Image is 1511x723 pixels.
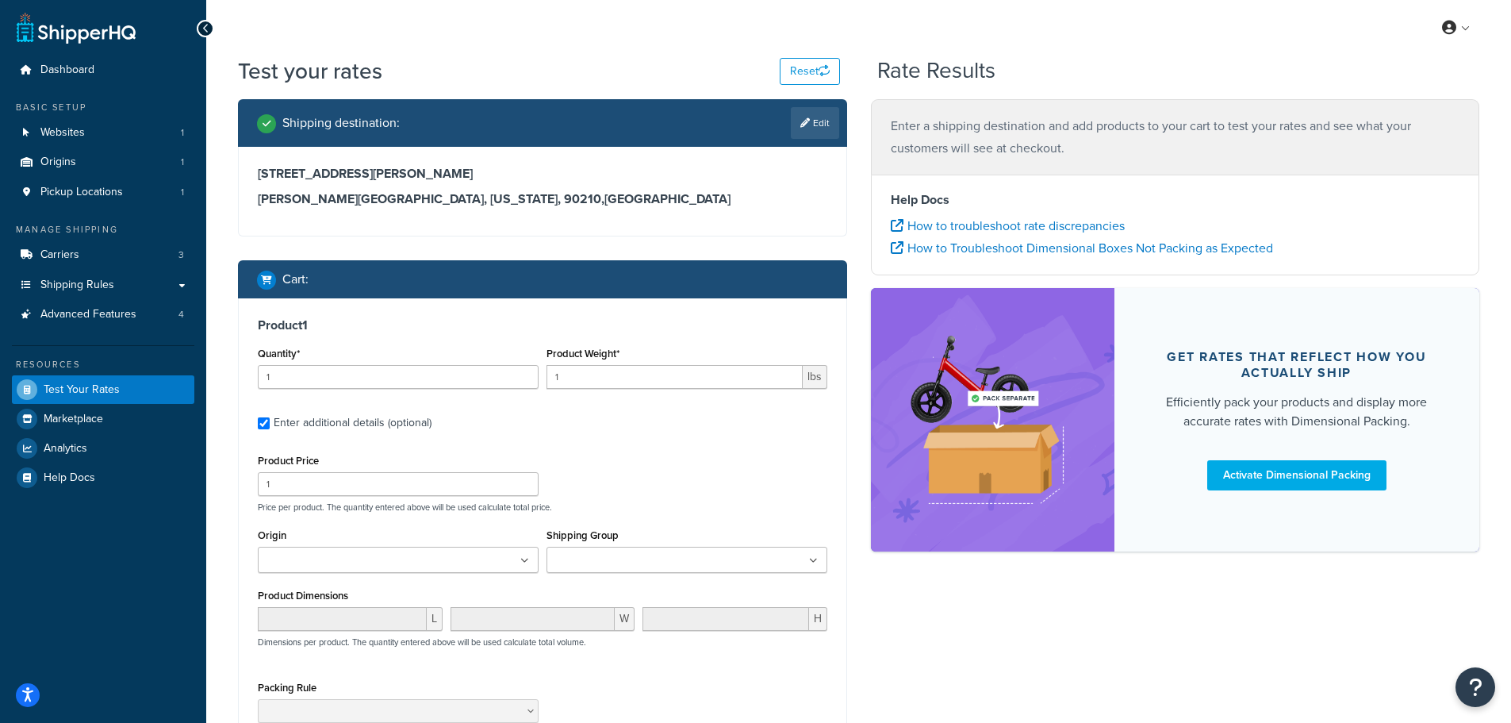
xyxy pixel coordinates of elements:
[258,348,300,360] label: Quantity*
[258,365,539,389] input: 0
[12,118,194,148] li: Websites
[181,126,184,140] span: 1
[1152,393,1442,431] div: Efficiently pack your products and display more accurate rates with Dimensional Packing.
[1207,460,1386,490] a: Activate Dimensional Packing
[12,56,194,85] a: Dashboard
[615,607,635,631] span: W
[891,190,1460,210] h4: Help Docs
[895,312,1091,527] img: feature-image-dim-d40ad3071a2b3c8e08177464837368e35600d3c5e73b18a22c1e4bb210dc32ac.png
[258,529,286,541] label: Origin
[44,442,87,456] span: Analytics
[44,471,95,485] span: Help Docs
[44,413,103,426] span: Marketplace
[258,191,827,207] h3: [PERSON_NAME][GEOGRAPHIC_DATA], [US_STATE], 90210 , [GEOGRAPHIC_DATA]
[12,240,194,270] li: Carriers
[427,607,443,631] span: L
[12,271,194,300] a: Shipping Rules
[12,118,194,148] a: Websites1
[40,126,85,140] span: Websites
[274,412,431,434] div: Enter additional details (optional)
[877,59,995,83] h2: Rate Results
[891,115,1460,160] p: Enter a shipping destination and add products to your cart to test your rates and see what your c...
[258,317,827,333] h3: Product 1
[258,417,270,429] input: Enter additional details (optional)
[40,63,94,77] span: Dashboard
[258,682,316,694] label: Packing Rule
[780,58,840,85] button: Reset
[12,375,194,404] a: Test Your Rates
[12,300,194,329] a: Advanced Features4
[254,636,586,648] p: Dimensions per product. The quantity entered above will be used calculate total volume.
[12,148,194,177] li: Origins
[546,529,619,541] label: Shipping Group
[12,240,194,270] a: Carriers3
[12,223,194,237] div: Manage Shipping
[40,248,79,262] span: Carriers
[258,590,348,602] label: Product Dimensions
[178,308,184,321] span: 4
[12,358,194,371] div: Resources
[12,101,194,114] div: Basic Setup
[181,156,184,169] span: 1
[40,156,76,169] span: Origins
[891,217,1125,235] a: How to troubleshoot rate discrepancies
[282,272,309,287] h2: Cart :
[238,56,382,87] h1: Test your rates
[254,502,831,513] p: Price per product. The quantity entered above will be used calculate total price.
[258,166,827,182] h3: [STREET_ADDRESS][PERSON_NAME]
[809,607,827,631] span: H
[12,148,194,177] a: Origins1
[40,308,136,321] span: Advanced Features
[282,116,400,130] h2: Shipping destination :
[791,107,839,139] a: Edit
[546,365,803,389] input: 0.00
[44,383,120,397] span: Test Your Rates
[546,348,619,360] label: Product Weight*
[12,300,194,329] li: Advanced Features
[12,405,194,433] a: Marketplace
[40,186,123,199] span: Pickup Locations
[12,463,194,492] a: Help Docs
[891,239,1273,257] a: How to Troubleshoot Dimensional Boxes Not Packing as Expected
[181,186,184,199] span: 1
[803,365,827,389] span: lbs
[12,434,194,463] a: Analytics
[258,455,319,467] label: Product Price
[1455,667,1495,707] button: Open Resource Center
[12,178,194,207] a: Pickup Locations1
[1152,349,1442,381] div: Get rates that reflect how you actually ship
[12,178,194,207] li: Pickup Locations
[178,248,184,262] span: 3
[40,279,114,292] span: Shipping Rules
